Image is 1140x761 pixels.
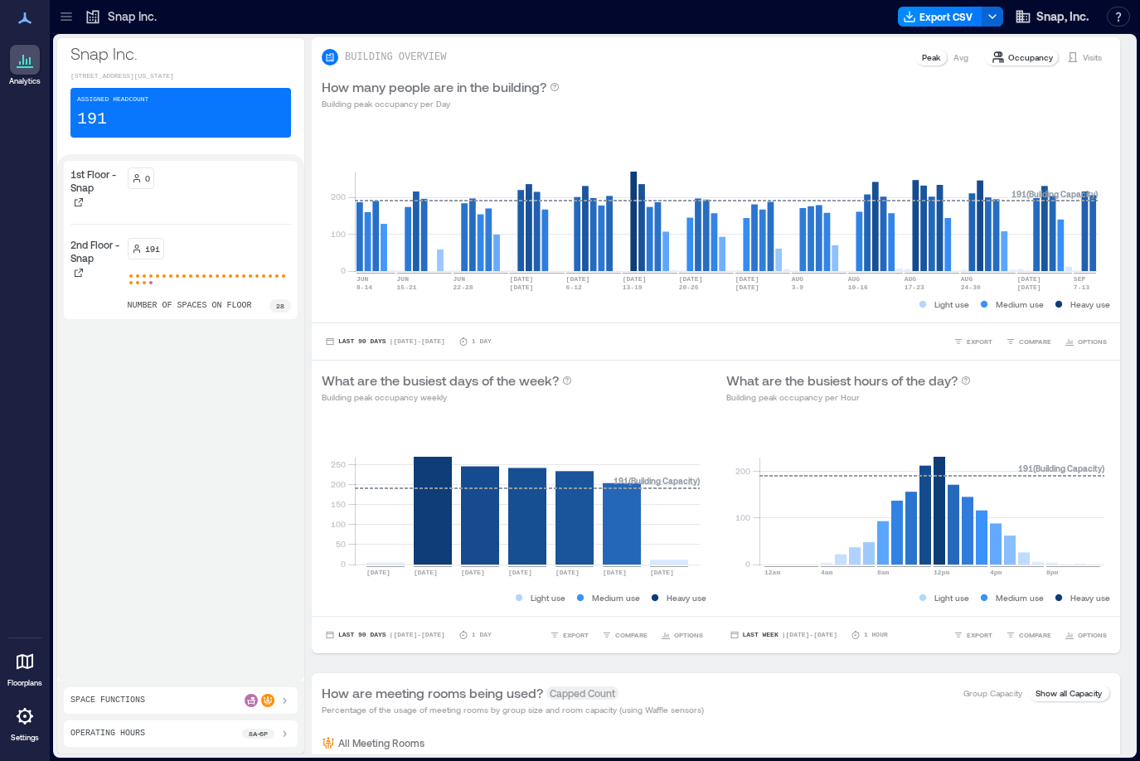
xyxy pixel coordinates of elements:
text: [DATE] [366,569,391,576]
text: 17-23 [905,284,924,291]
text: [DATE] [1017,284,1041,291]
button: OPTIONS [1061,333,1110,350]
text: [DATE] [461,569,485,576]
text: [DATE] [566,275,590,283]
text: JUN [397,275,410,283]
text: JUN [454,275,466,283]
text: 8-14 [357,284,372,291]
tspan: 200 [331,191,346,201]
text: 4am [821,569,833,576]
text: 4pm [990,569,1002,576]
p: Percentage of the usage of meeting rooms by group size and room capacity (using Waffle sensors) [322,703,704,716]
p: Assigned Headcount [77,95,148,104]
text: 20-26 [679,284,699,291]
a: Analytics [4,40,46,91]
p: Avg [953,51,968,64]
text: [DATE] [650,569,674,576]
p: Light use [934,298,969,311]
text: 22-28 [454,284,473,291]
p: How are meeting rooms being used? [322,683,543,703]
p: Medium use [996,591,1044,604]
text: [DATE] [510,284,534,291]
button: COMPARE [599,627,651,643]
text: [DATE] [623,275,647,283]
text: [DATE] [603,569,627,576]
text: AUG [848,275,861,283]
p: Visits [1083,51,1102,64]
tspan: 200 [331,479,346,489]
button: OPTIONS [657,627,706,643]
p: 1 Day [472,630,492,640]
p: Building peak occupancy weekly [322,390,572,404]
text: [DATE] [735,275,759,283]
span: Snap, Inc. [1036,8,1089,25]
text: AUG [792,275,804,283]
button: OPTIONS [1061,627,1110,643]
text: 13-19 [623,284,643,291]
text: 8am [877,569,890,576]
button: EXPORT [950,627,996,643]
text: [DATE] [508,569,532,576]
tspan: 250 [331,459,346,469]
span: COMPARE [615,630,648,640]
p: Building peak occupancy per Hour [726,390,971,404]
p: Light use [531,591,565,604]
p: Heavy use [1070,298,1110,311]
p: Settings [11,733,39,743]
span: OPTIONS [1078,630,1107,640]
text: [DATE] [679,275,703,283]
p: Heavy use [667,591,706,604]
text: 12am [764,569,780,576]
button: Snap, Inc. [1010,3,1094,30]
p: 1st Floor - Snap [70,167,121,194]
button: COMPARE [1002,627,1055,643]
p: 1 Hour [864,630,888,640]
text: [DATE] [510,275,534,283]
tspan: 0 [745,559,749,569]
p: 191 [77,108,107,131]
text: AUG [961,275,973,283]
p: Medium use [996,298,1044,311]
text: [DATE] [555,569,580,576]
span: OPTIONS [1078,337,1107,347]
text: 7-13 [1074,284,1089,291]
text: 15-21 [397,284,417,291]
tspan: 150 [331,499,346,509]
p: All Meeting Rooms [338,736,424,749]
span: EXPORT [967,630,992,640]
p: 191 [145,242,160,255]
text: [DATE] [1017,275,1041,283]
tspan: 0 [341,265,346,275]
tspan: 100 [331,229,346,239]
p: 28 [276,301,284,311]
p: Space Functions [70,694,145,707]
button: EXPORT [950,333,996,350]
span: EXPORT [563,630,589,640]
span: COMPARE [1019,337,1051,347]
button: Last 90 Days |[DATE]-[DATE] [322,333,449,350]
p: BUILDING OVERVIEW [345,51,446,64]
p: Medium use [592,591,640,604]
p: [STREET_ADDRESS][US_STATE] [70,71,291,81]
text: [DATE] [735,284,759,291]
button: EXPORT [546,627,592,643]
span: EXPORT [967,337,992,347]
p: number of spaces on floor [128,299,252,313]
text: JUN [357,275,369,283]
span: COMPARE [1019,630,1051,640]
text: [DATE] [414,569,438,576]
p: Peak [922,51,940,64]
button: Last 90 Days |[DATE]-[DATE] [322,627,449,643]
text: 10-16 [848,284,868,291]
p: Building peak occupancy per Day [322,97,560,110]
text: 12pm [934,569,949,576]
span: OPTIONS [674,630,703,640]
tspan: 100 [331,519,346,529]
text: 6-12 [566,284,582,291]
text: 24-30 [961,284,981,291]
p: Operating Hours [70,727,145,740]
p: How many people are in the building? [322,77,546,97]
text: 8pm [1046,569,1059,576]
text: AUG [905,275,917,283]
button: Export CSV [898,7,982,27]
